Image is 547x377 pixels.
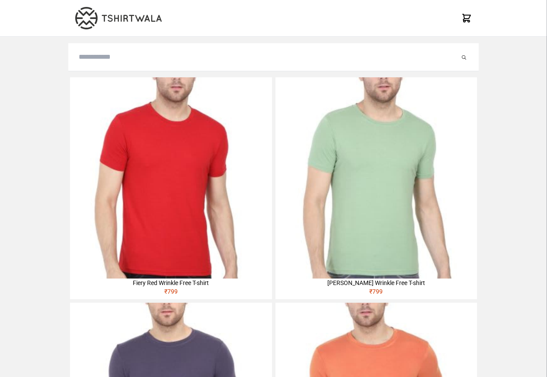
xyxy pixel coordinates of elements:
[70,287,272,299] div: ₹ 799
[70,279,272,287] div: Fiery Red Wrinkle Free T-shirt
[75,7,162,29] img: TW-LOGO-400-104.png
[275,77,477,299] a: [PERSON_NAME] Wrinkle Free T-shirt₹799
[70,77,272,299] a: Fiery Red Wrinkle Free T-shirt₹799
[275,287,477,299] div: ₹ 799
[275,77,477,279] img: 4M6A2211-320x320.jpg
[70,77,272,279] img: 4M6A2225-320x320.jpg
[275,279,477,287] div: [PERSON_NAME] Wrinkle Free T-shirt
[460,52,468,62] button: Submit your search query.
